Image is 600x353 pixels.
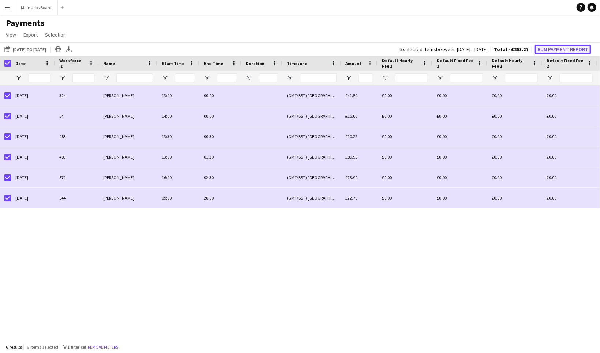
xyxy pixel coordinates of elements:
div: 01:30 [199,147,241,167]
button: Open Filter Menu [345,75,352,81]
div: 13:30 [157,126,199,147]
div: [DATE] [11,106,55,126]
a: View [3,30,19,39]
div: [DATE] [11,167,55,187]
span: [PERSON_NAME] [103,195,134,201]
button: Main Jobs Board [15,0,58,15]
div: (GMT/BST) [GEOGRAPHIC_DATA] [282,167,341,187]
span: Selection [45,31,66,38]
input: Timezone Filter Input [300,73,337,82]
span: Total - £253.27 [494,46,528,53]
span: Date [15,61,26,66]
input: Amount Filter Input [359,73,373,82]
span: Workforce ID [59,58,86,69]
div: 13:00 [157,86,199,106]
div: [DATE] [11,86,55,106]
button: [DATE] to [DATE] [3,45,48,54]
button: Open Filter Menu [204,75,210,81]
button: Open Filter Menu [162,75,168,81]
div: (GMT/BST) [GEOGRAPHIC_DATA] [282,86,341,106]
input: Date Filter Input [29,73,50,82]
div: 20:00 [199,188,241,208]
div: £0.00 [487,106,542,126]
span: Default Hourly Fee 1 [382,58,419,69]
div: 14:00 [157,106,199,126]
div: £0.00 [432,106,487,126]
span: Export [23,31,38,38]
button: Run Payment Report [535,45,591,54]
div: 54 [55,106,99,126]
div: 6 selected items between [DATE] - [DATE] [399,47,488,52]
input: Default Fixed Fee 2 Filter Input [560,73,593,82]
div: [DATE] [11,126,55,147]
div: £0.00 [487,86,542,106]
div: £0.00 [378,106,432,126]
div: 16:00 [157,167,199,187]
span: £15.00 [345,113,357,119]
div: £0.00 [487,167,542,187]
button: Open Filter Menu [287,75,293,81]
app-action-btn: Export XLSX [64,45,73,54]
button: Open Filter Menu [437,75,443,81]
input: End Time Filter Input [217,73,237,82]
app-action-btn: Print [54,45,63,54]
button: Open Filter Menu [103,75,110,81]
span: Start Time [162,61,184,66]
div: 00:00 [199,86,241,106]
a: Export [20,30,41,39]
div: (GMT/BST) [GEOGRAPHIC_DATA] [282,126,341,147]
div: £0.00 [542,86,597,106]
div: £0.00 [378,167,432,187]
div: 00:00 [199,106,241,126]
div: (GMT/BST) [GEOGRAPHIC_DATA] [282,106,341,126]
button: Remove filters [86,343,120,351]
div: £0.00 [542,188,597,208]
div: £0.00 [432,126,487,147]
div: £0.00 [378,147,432,167]
button: Open Filter Menu [15,75,22,81]
button: Open Filter Menu [492,75,498,81]
span: Default Hourly Fee 2 [492,58,529,69]
div: £0.00 [542,167,597,187]
div: £0.00 [432,147,487,167]
span: Name [103,61,115,66]
span: £23.90 [345,175,357,180]
span: Amount [345,61,361,66]
span: £41.50 [345,93,357,98]
span: 6 items selected [27,344,58,350]
div: £0.00 [378,86,432,106]
button: Open Filter Menu [246,75,252,81]
input: Start Time Filter Input [175,73,195,82]
div: 324 [55,86,99,106]
div: [DATE] [11,188,55,208]
div: 09:00 [157,188,199,208]
div: (GMT/BST) [GEOGRAPHIC_DATA] [282,188,341,208]
input: Default Hourly Fee 2 Filter Input [505,73,538,82]
div: £0.00 [487,126,542,147]
span: View [6,31,16,38]
div: £0.00 [487,188,542,208]
input: Default Hourly Fee 1 Filter Input [395,73,428,82]
a: Selection [42,30,69,39]
div: (GMT/BST) [GEOGRAPHIC_DATA] [282,147,341,167]
div: 483 [55,126,99,147]
button: Open Filter Menu [59,75,66,81]
span: [PERSON_NAME] [103,154,134,160]
div: 13:00 [157,147,199,167]
div: 00:30 [199,126,241,147]
span: Timezone [287,61,307,66]
div: 02:30 [199,167,241,187]
div: 571 [55,167,99,187]
div: £0.00 [542,106,597,126]
div: 483 [55,147,99,167]
input: Workforce ID Filter Input [72,73,94,82]
div: £0.00 [542,126,597,147]
div: [DATE] [11,147,55,167]
span: £10.22 [345,134,357,139]
div: £0.00 [378,188,432,208]
span: [PERSON_NAME] [103,134,134,139]
button: Open Filter Menu [382,75,389,81]
span: £89.95 [345,154,357,160]
input: Name Filter Input [116,73,153,82]
div: £0.00 [432,167,487,187]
